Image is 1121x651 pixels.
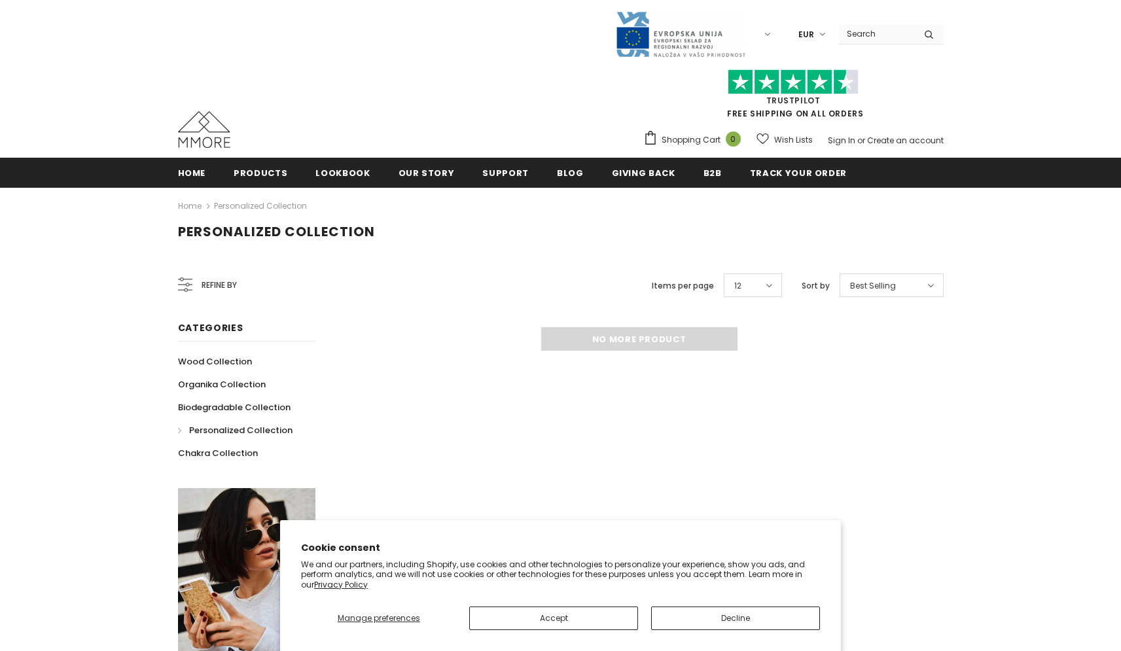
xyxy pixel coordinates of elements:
img: MMORE Cases [178,111,230,148]
span: support [482,167,529,179]
a: Giving back [612,158,675,187]
span: 12 [734,279,741,292]
span: Blog [557,167,584,179]
button: Manage preferences [301,607,456,630]
a: Personalized Collection [214,200,307,211]
span: Our Story [399,167,455,179]
img: Trust Pilot Stars [728,69,859,95]
label: Items per page [652,279,714,292]
span: Biodegradable Collection [178,401,291,413]
span: Personalized Collection [178,222,375,241]
span: or [857,135,865,146]
a: Lookbook [315,158,370,187]
a: Wood Collection [178,350,252,373]
a: Trustpilot [766,95,821,106]
span: Shopping Cart [662,133,721,147]
a: Home [178,198,202,214]
span: Categories [178,321,243,334]
span: Lookbook [315,167,370,179]
a: Track your order [750,158,847,187]
span: Products [234,167,287,179]
a: Biodegradable Collection [178,396,291,419]
a: Personalized Collection [178,419,293,442]
a: Products [234,158,287,187]
span: Chakra Collection [178,447,258,459]
h2: Cookie consent [301,541,820,555]
a: Blog [557,158,584,187]
a: Shopping Cart 0 [643,130,747,150]
span: Track your order [750,167,847,179]
span: Best Selling [850,279,896,292]
span: EUR [798,28,814,41]
span: Home [178,167,206,179]
span: Organika Collection [178,378,266,391]
a: B2B [703,158,722,187]
a: Home [178,158,206,187]
button: Accept [469,607,638,630]
img: Javni Razpis [615,10,746,58]
span: B2B [703,167,722,179]
span: Manage preferences [338,612,420,624]
a: Chakra Collection [178,442,258,465]
a: Organika Collection [178,373,266,396]
span: Wish Lists [774,133,813,147]
span: 0 [726,132,741,147]
a: Privacy Policy [314,579,368,590]
a: Wish Lists [756,128,813,151]
a: support [482,158,529,187]
span: FREE SHIPPING ON ALL ORDERS [643,75,944,119]
span: Giving back [612,167,675,179]
span: Personalized Collection [189,424,293,436]
p: We and our partners, including Shopify, use cookies and other technologies to personalize your ex... [301,559,820,590]
a: Javni Razpis [615,28,746,39]
a: Our Story [399,158,455,187]
label: Sort by [802,279,830,292]
button: Decline [651,607,820,630]
a: Create an account [867,135,944,146]
input: Search Site [839,24,914,43]
a: Sign In [828,135,855,146]
span: Wood Collection [178,355,252,368]
span: Refine by [202,278,237,292]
